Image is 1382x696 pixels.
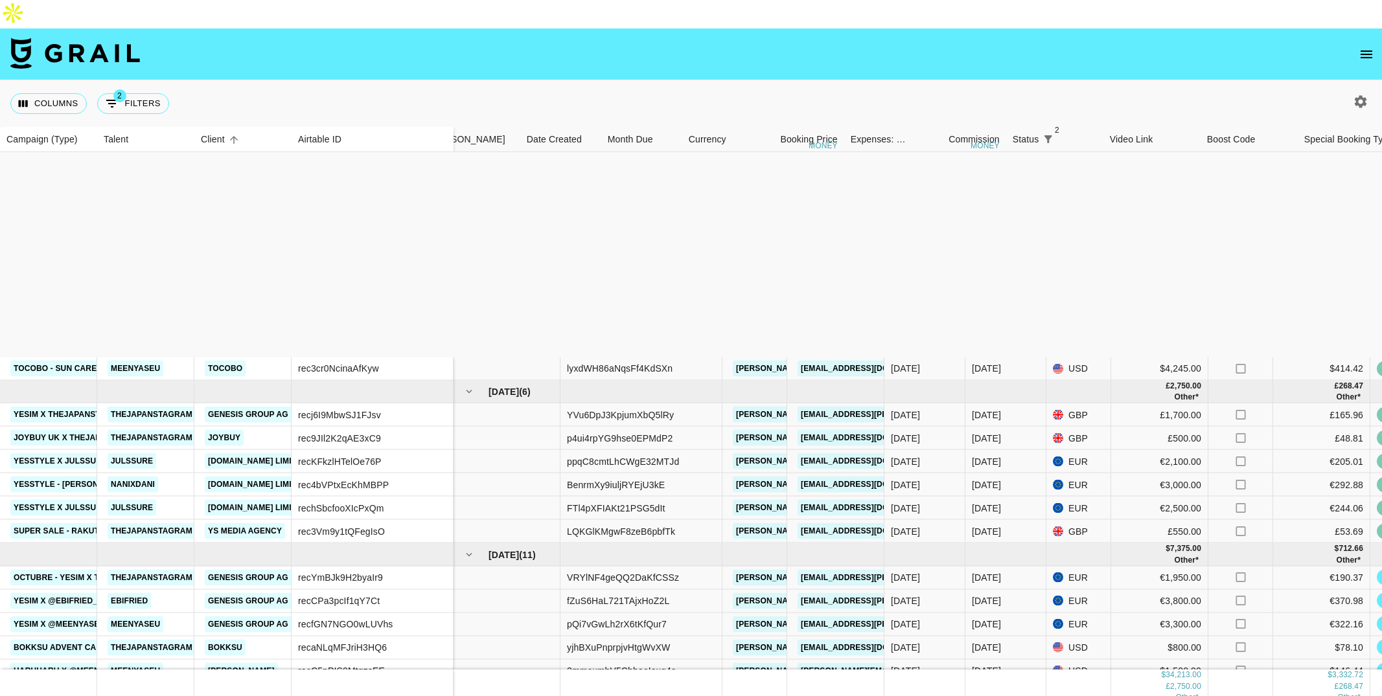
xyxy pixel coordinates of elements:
[733,616,1011,632] a: [PERSON_NAME][EMAIL_ADDRESS][PERSON_NAME][DOMAIN_NAME]
[1046,659,1111,682] div: USD
[10,592,100,609] a: YESIM x @ebifried_
[1336,392,1361,401] span: € 741.95
[1046,427,1111,450] div: GBP
[567,408,674,421] div: YVu6DpJ3KpjumXbQ5lRy
[608,127,653,152] div: Month Due
[1170,381,1201,392] div: 2,750.00
[298,362,379,375] div: rec3cr0NcinaAfKyw
[891,362,920,375] div: 18/7/2025
[108,523,196,539] a: thejapanstagram
[1111,403,1208,427] div: £1,700.00
[1170,543,1201,554] div: 7,375.00
[298,594,380,607] div: recCPa3pcIf1qY7Ct
[430,127,505,152] div: [PERSON_NAME]
[1111,636,1208,659] div: $800.00
[972,618,1001,631] div: Oct '25
[1166,381,1170,392] div: £
[1046,473,1111,497] div: EUR
[733,569,1011,585] a: [PERSON_NAME][EMAIL_ADDRESS][PERSON_NAME][DOMAIN_NAME]
[891,524,920,537] div: 18/8/2025
[108,500,156,516] a: julssure
[891,618,920,631] div: 24/9/2025
[1273,497,1370,520] div: €244.06
[798,430,943,446] a: [EMAIL_ADDRESS][DOMAIN_NAME]
[108,616,163,632] a: meenyaseu
[1111,497,1208,520] div: €2,500.00
[6,127,78,152] div: Campaign (Type)
[1039,130,1057,148] div: 2 active filters
[1273,427,1370,450] div: £48.81
[460,383,478,401] button: hide children
[891,408,920,421] div: 29/8/2025
[519,548,536,561] span: ( 11 )
[567,362,673,375] div: lyxdWH86aNqsFf4KdSXn
[1170,681,1201,692] div: 2,750.00
[205,616,292,632] a: Genesis Group AG
[1111,612,1208,636] div: €3,300.00
[194,127,292,152] div: Client
[1335,381,1339,392] div: £
[1039,130,1057,148] button: Show filters
[1166,543,1170,554] div: $
[205,500,310,516] a: [DOMAIN_NAME] LIMITED
[844,127,909,152] div: Expenses: Remove Commission?
[298,571,383,584] div: recYmBJk9H2byaIr9
[1050,124,1063,137] span: 2
[108,407,196,423] a: thejapanstagram
[10,569,179,585] a: octubre - YESIM x thejapanstagram
[567,664,676,677] div: 2mmoxmhV5ChhaeIexg4a
[10,639,229,655] a: Bokksu Advent Calendar - @thejapanstagram
[567,478,665,491] div: BenrmXy9iuljRYEjU3kE
[1273,589,1370,612] div: €370.98
[298,524,385,537] div: rec3Vm9y1tQFegIsO
[809,142,838,150] div: money
[1166,681,1170,692] div: £
[298,127,341,152] div: Airtable ID
[567,594,669,607] div: fZuS6HaL721TAjxHoZ2L
[682,127,747,152] div: Currency
[798,592,1009,609] a: [EMAIL_ADDRESS][PERSON_NAME][DOMAIN_NAME]
[972,455,1001,467] div: Sep '25
[949,127,1000,152] div: Commission
[798,407,1009,423] a: [EMAIL_ADDRESS][PERSON_NAME][DOMAIN_NAME]
[972,664,1001,677] div: Oct '25
[891,594,920,607] div: 24/9/2025
[489,548,519,561] span: [DATE]
[733,453,1011,469] a: [PERSON_NAME][EMAIL_ADDRESS][PERSON_NAME][DOMAIN_NAME]
[1273,659,1370,682] div: $146.44
[1057,130,1075,148] button: Sort
[1273,450,1370,473] div: €205.01
[1110,127,1153,152] div: Video Link
[205,361,246,377] a: TOCOBO
[527,127,582,152] div: Date Created
[798,569,1009,585] a: [EMAIL_ADDRESS][PERSON_NAME][DOMAIN_NAME]
[1046,357,1111,381] div: USD
[10,453,189,469] a: Yesstyle x Julssure - SEPTIEMBRE 2025
[1046,612,1111,636] div: EUR
[1273,636,1370,659] div: $78.10
[891,478,920,491] div: 19/9/2025
[733,592,1011,609] a: [PERSON_NAME][EMAIL_ADDRESS][PERSON_NAME][DOMAIN_NAME]
[1273,357,1370,381] div: $414.42
[205,523,285,539] a: YS MEDIA AGENCY
[1111,450,1208,473] div: €2,100.00
[1046,403,1111,427] div: GBP
[567,641,670,654] div: yjhBXuPnprpjvHtgWvXW
[972,478,1001,491] div: Sep '25
[567,501,665,514] div: FTl4pXFIAKt21PSG5dIt
[567,455,679,467] div: ppqC8cmtLhCWgE32MTJd
[733,500,1011,516] a: [PERSON_NAME][EMAIL_ADDRESS][PERSON_NAME][DOMAIN_NAME]
[733,430,1011,446] a: [PERSON_NAME][EMAIL_ADDRESS][PERSON_NAME][DOMAIN_NAME]
[298,478,389,491] div: rec4bVPtxEcKhMBPP
[1328,669,1332,680] div: $
[1207,127,1256,152] div: Boost Code
[1273,520,1370,543] div: £53.69
[1046,520,1111,543] div: GBP
[298,664,385,677] div: recC5pPIS0MtqzsEE
[108,430,196,446] a: thejapanstagram
[97,93,169,114] button: Show filters
[1339,381,1363,392] div: 268.47
[851,127,906,152] div: Expenses: Remove Commission?
[298,455,382,467] div: recKFkzlHTelOe76P
[780,127,837,152] div: Booking Price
